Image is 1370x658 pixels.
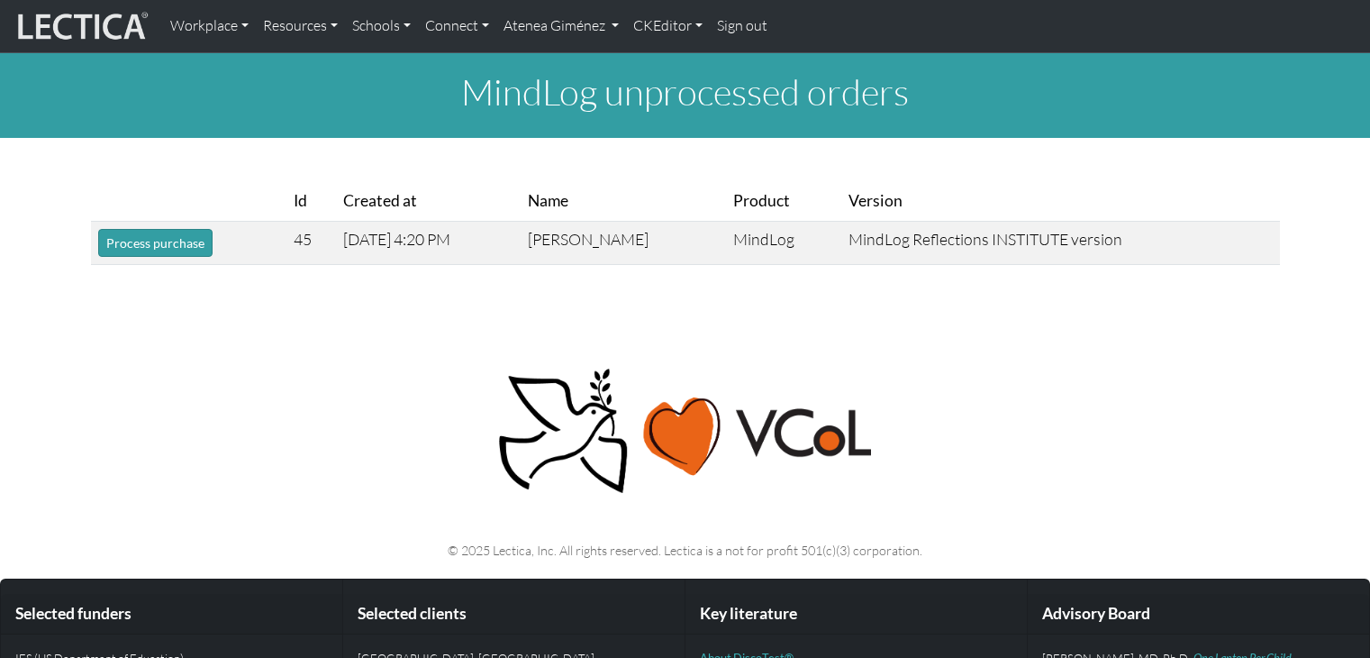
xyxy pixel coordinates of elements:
a: CKEditor [626,7,710,45]
div: Selected clients [343,594,685,635]
th: Name [521,181,726,222]
td: [DATE] 4:20 PM [336,222,521,265]
div: Key literature [685,594,1027,635]
a: Connect [418,7,496,45]
th: Version [841,181,1280,222]
div: Selected funders [1,594,342,635]
a: Atenea Giménez [496,7,626,45]
a: Workplace [163,7,256,45]
a: Resources [256,7,345,45]
p: © 2025 Lectica, Inc. All rights reserved. Lectica is a not for profit 501(c)(3) corporation. [102,540,1269,561]
th: Created at [336,181,521,222]
td: MindLog [726,222,841,265]
td: [PERSON_NAME] [521,222,726,265]
button: Process purchase [98,229,213,257]
a: Schools [345,7,418,45]
td: 45 [286,222,336,265]
img: lecticalive [14,9,149,43]
td: MindLog Reflections INSTITUTE version [841,222,1280,265]
th: Id [286,181,336,222]
div: Advisory Board [1028,594,1369,635]
th: Product [726,181,841,222]
img: Peace, love, VCoL [493,366,878,497]
a: Sign out [710,7,775,45]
